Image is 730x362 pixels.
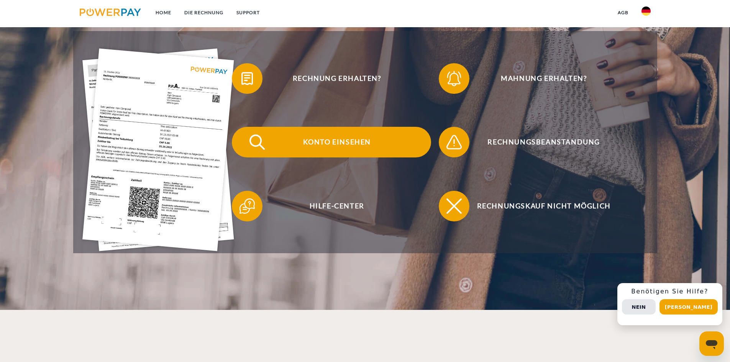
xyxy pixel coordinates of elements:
button: Nein [622,299,656,314]
img: qb_warning.svg [445,133,464,152]
button: Rechnungsbeanstandung [439,127,638,157]
img: qb_close.svg [445,197,464,216]
a: Home [149,6,178,20]
span: Konto einsehen [243,127,431,157]
span: Rechnungsbeanstandung [450,127,638,157]
button: [PERSON_NAME] [659,299,718,314]
img: qb_help.svg [238,197,257,216]
span: Mahnung erhalten? [450,63,638,94]
span: Rechnungskauf nicht möglich [450,191,638,221]
button: Konto einsehen [232,127,431,157]
button: Rechnung erhalten? [232,63,431,94]
button: Mahnung erhalten? [439,63,638,94]
iframe: Schaltfläche zum Öffnen des Messaging-Fensters [699,331,724,356]
a: DIE RECHNUNG [178,6,230,20]
span: Hilfe-Center [243,191,431,221]
img: qb_bell.svg [445,69,464,88]
button: Hilfe-Center [232,191,431,221]
img: qb_search.svg [248,133,267,152]
a: SUPPORT [230,6,266,20]
img: qb_bill.svg [238,69,257,88]
a: agb [611,6,635,20]
div: Schnellhilfe [617,283,722,325]
img: logo-powerpay.svg [80,8,141,16]
img: single_invoice_powerpay_de.jpg [82,49,234,251]
span: Rechnung erhalten? [243,63,431,94]
h3: Benötigen Sie Hilfe? [622,288,718,295]
img: de [641,7,651,16]
button: Rechnungskauf nicht möglich [439,191,638,221]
